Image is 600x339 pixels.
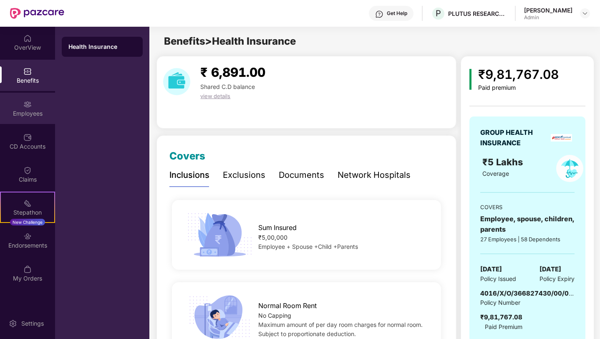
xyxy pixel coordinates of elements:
span: Coverage [482,170,509,177]
img: policyIcon [556,155,583,182]
img: svg+xml;base64,PHN2ZyBpZD0iQ2xhaW0iIHhtbG5zPSJodHRwOi8vd3d3LnczLm9yZy8yMDAwL3N2ZyIgd2lkdGg9IjIwIi... [23,166,32,175]
span: view details [200,93,230,99]
span: Covers [169,150,205,162]
img: svg+xml;base64,PHN2ZyBpZD0iSG9tZSIgeG1sbnM9Imh0dHA6Ly93d3cudzMub3JnLzIwMDAvc3ZnIiB3aWR0aD0iMjAiIG... [23,34,32,43]
div: Employee, spouse, children, parents [480,214,575,235]
span: Policy Expiry [539,274,575,283]
span: Sum Insured [258,223,297,233]
span: P [436,8,441,18]
span: ₹ 6,891.00 [200,65,265,80]
img: New Pazcare Logo [10,8,64,19]
img: download [163,68,190,95]
img: svg+xml;base64,PHN2ZyBpZD0iRW1wbG95ZWVzIiB4bWxucz0iaHR0cDovL3d3dy53My5vcmcvMjAwMC9zdmciIHdpZHRoPS... [23,100,32,109]
img: svg+xml;base64,PHN2ZyBpZD0iQ0RfQWNjb3VudHMiIGRhdGEtbmFtZT0iQ0QgQWNjb3VudHMiIHhtbG5zPSJodHRwOi8vd3... [23,133,32,142]
span: ₹5 Lakhs [482,157,525,167]
img: svg+xml;base64,PHN2ZyBpZD0iU2V0dGluZy0yMHgyMCIgeG1sbnM9Imh0dHA6Ly93d3cudzMub3JnLzIwMDAvc3ZnIiB3aW... [9,319,17,328]
img: icon [184,210,255,260]
div: ₹5,00,000 [258,233,429,242]
img: svg+xml;base64,PHN2ZyBpZD0iQmVuZWZpdHMiIHhtbG5zPSJodHRwOi8vd3d3LnczLm9yZy8yMDAwL3N2ZyIgd2lkdGg9Ij... [23,67,32,76]
div: New Challenge [10,219,45,225]
span: Policy Number [480,299,520,306]
img: svg+xml;base64,PHN2ZyBpZD0iRHJvcGRvd24tMzJ4MzIiIHhtbG5zPSJodHRwOi8vd3d3LnczLm9yZy8yMDAwL3N2ZyIgd2... [582,10,588,17]
span: Maximum amount of per day room charges for normal room. Subject to proportionate deduction. [258,321,423,337]
div: Get Help [387,10,407,17]
div: Settings [19,319,46,328]
img: insurerLogo [551,134,572,142]
div: Network Hospitals [338,169,411,182]
div: Exclusions [223,169,265,182]
div: 27 Employees | 58 Dependents [480,235,575,243]
span: Paid Premium [485,322,522,331]
div: Health Insurance [68,43,136,51]
div: No Capping [258,311,429,320]
span: [DATE] [539,264,561,274]
div: ₹9,81,767.08 [478,65,559,84]
img: svg+xml;base64,PHN2ZyBpZD0iSGVscC0zMngzMiIgeG1sbnM9Imh0dHA6Ly93d3cudzMub3JnLzIwMDAvc3ZnIiB3aWR0aD... [375,10,383,18]
span: 4016/X/O/366827430/00/000 [480,289,577,297]
span: Benefits > Health Insurance [164,35,296,47]
div: COVERS [480,203,575,211]
div: [PERSON_NAME] [524,6,572,14]
img: svg+xml;base64,PHN2ZyB4bWxucz0iaHR0cDovL3d3dy53My5vcmcvMjAwMC9zdmciIHdpZHRoPSIyMSIgaGVpZ2h0PSIyMC... [23,199,32,207]
div: GROUP HEALTH INSURANCE [480,127,548,148]
img: icon [469,69,471,90]
img: svg+xml;base64,PHN2ZyBpZD0iTXlfT3JkZXJzIiBkYXRhLW5hbWU9Ik15IE9yZGVycyIgeG1sbnM9Imh0dHA6Ly93d3cudz... [23,265,32,273]
div: Paid premium [478,84,559,91]
div: PLUTUS RESEARCH PRIVATE LIMITED [448,10,507,18]
span: [DATE] [480,264,502,274]
span: Normal Room Rent [258,301,317,311]
div: Admin [524,14,572,21]
span: Policy Issued [480,274,516,283]
div: ₹9,81,767.08 [480,312,522,322]
div: Stepathon [1,208,54,217]
img: svg+xml;base64,PHN2ZyBpZD0iRW5kb3JzZW1lbnRzIiB4bWxucz0iaHR0cDovL3d3dy53My5vcmcvMjAwMC9zdmciIHdpZH... [23,232,32,240]
div: Documents [279,169,324,182]
span: Employee + Spouse +Child +Parents [258,243,358,250]
span: Shared C.D balance [200,83,255,90]
div: Inclusions [169,169,209,182]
